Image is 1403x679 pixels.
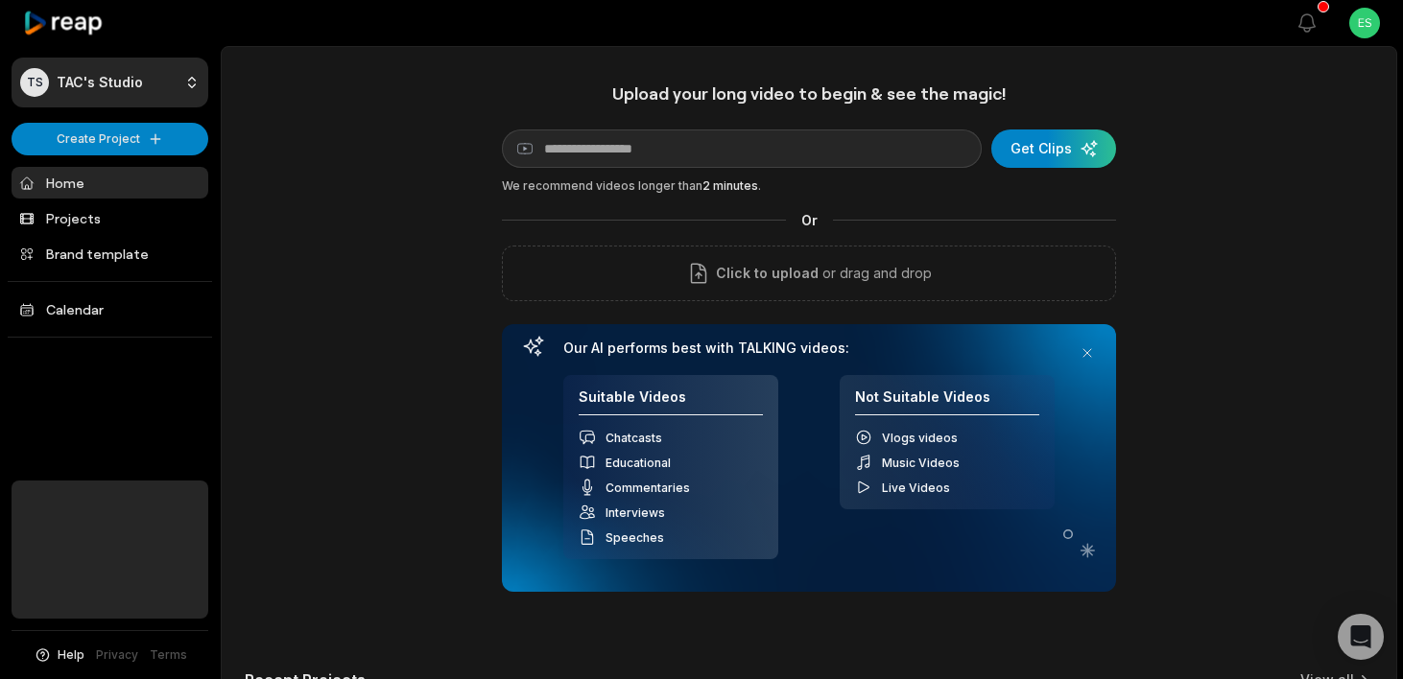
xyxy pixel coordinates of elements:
span: Or [786,210,833,230]
button: Get Clips [991,129,1116,168]
span: 2 minutes [702,178,758,193]
span: Help [58,646,84,664]
h4: Suitable Videos [579,388,763,416]
a: Terms [150,646,187,664]
div: We recommend videos longer than . [502,177,1116,195]
p: TAC's Studio [57,74,143,91]
h4: Not Suitable Videos [855,388,1039,416]
h3: Our AI performs best with TALKING videos: [563,339,1055,357]
span: Chatcasts [606,431,662,445]
span: Vlogs videos [882,431,958,445]
span: Interviews [606,505,665,520]
a: Projects [12,202,208,234]
a: Privacy [96,646,138,664]
button: Help [34,646,84,664]
span: Speeches [606,530,664,545]
h1: Upload your long video to begin & see the magic! [502,82,1116,105]
div: Open Intercom Messenger [1338,614,1384,660]
span: Click to upload [716,262,819,285]
span: Educational [606,456,671,470]
span: Live Videos [882,480,950,495]
a: Calendar [12,293,208,325]
div: TS [20,68,49,97]
span: Music Videos [882,456,960,470]
button: Create Project [12,123,208,155]
p: or drag and drop [819,262,932,285]
a: Home [12,167,208,199]
a: Brand template [12,238,208,269]
span: Commentaries [606,480,690,495]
